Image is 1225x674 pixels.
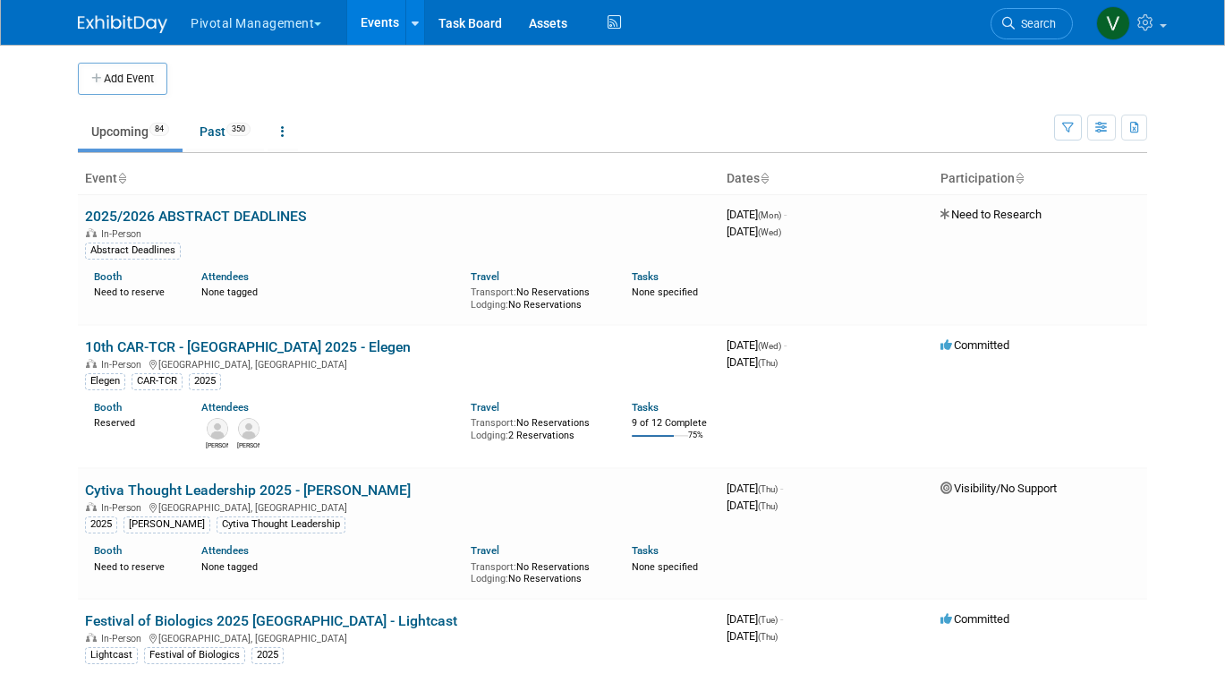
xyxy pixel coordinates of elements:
[940,208,1042,221] span: Need to Research
[471,417,516,429] span: Transport:
[727,355,778,369] span: [DATE]
[85,243,181,259] div: Abstract Deadlines
[727,612,783,626] span: [DATE]
[94,544,122,557] a: Booth
[758,341,781,351] span: (Wed)
[78,115,183,149] a: Upcoming84
[632,417,712,430] div: 9 of 12 Complete
[85,338,411,355] a: 10th CAR-TCR - [GEOGRAPHIC_DATA] 2025 - Elegen
[471,544,499,557] a: Travel
[758,484,778,494] span: (Thu)
[471,283,605,311] div: No Reservations No Reservations
[727,208,787,221] span: [DATE]
[189,373,221,389] div: 2025
[217,516,345,533] div: Cytiva Thought Leadership
[78,63,167,95] button: Add Event
[85,208,307,225] a: 2025/2026 ABSTRACT DEADLINES
[101,359,147,371] span: In-Person
[760,171,769,185] a: Sort by Start Date
[471,270,499,283] a: Travel
[149,123,169,136] span: 84
[85,356,712,371] div: [GEOGRAPHIC_DATA], [GEOGRAPHIC_DATA]
[471,299,508,311] span: Lodging:
[101,502,147,514] span: In-Person
[632,401,659,414] a: Tasks
[471,414,605,441] div: No Reservations 2 Reservations
[123,516,210,533] div: [PERSON_NAME]
[471,573,508,584] span: Lodging:
[86,502,97,511] img: In-Person Event
[201,558,456,574] div: None tagged
[117,171,126,185] a: Sort by Event Name
[727,338,787,352] span: [DATE]
[85,516,117,533] div: 2025
[201,401,249,414] a: Attendees
[94,558,174,574] div: Need to reserve
[727,482,783,495] span: [DATE]
[206,439,228,450] div: Connor Wies
[933,164,1147,194] th: Participation
[758,632,778,642] span: (Thu)
[201,270,249,283] a: Attendees
[78,164,719,194] th: Event
[85,630,712,644] div: [GEOGRAPHIC_DATA], [GEOGRAPHIC_DATA]
[251,647,284,663] div: 2025
[632,544,659,557] a: Tasks
[86,228,97,237] img: In-Person Event
[201,544,249,557] a: Attendees
[784,208,787,221] span: -
[991,8,1073,39] a: Search
[471,558,605,585] div: No Reservations No Reservations
[238,418,259,439] img: Nicholas McGlincy
[940,482,1057,495] span: Visibility/No Support
[780,482,783,495] span: -
[758,227,781,237] span: (Wed)
[758,501,778,511] span: (Thu)
[85,373,125,389] div: Elegen
[85,647,138,663] div: Lightcast
[237,439,259,450] div: Nicholas McGlincy
[94,401,122,414] a: Booth
[471,561,516,573] span: Transport:
[758,615,778,625] span: (Tue)
[758,210,781,220] span: (Mon)
[471,286,516,298] span: Transport:
[101,228,147,240] span: In-Person
[1015,17,1056,30] span: Search
[86,359,97,368] img: In-Person Event
[86,633,97,642] img: In-Person Event
[132,373,183,389] div: CAR-TCR
[85,482,411,499] a: Cytiva Thought Leadership 2025 - [PERSON_NAME]
[1096,6,1130,40] img: Valerie Weld
[940,338,1009,352] span: Committed
[688,431,703,455] td: 75%
[201,283,456,299] div: None tagged
[784,338,787,352] span: -
[719,164,933,194] th: Dates
[85,499,712,514] div: [GEOGRAPHIC_DATA], [GEOGRAPHIC_DATA]
[94,270,122,283] a: Booth
[780,612,783,626] span: -
[207,418,228,439] img: Connor Wies
[94,283,174,299] div: Need to reserve
[186,115,264,149] a: Past350
[101,633,147,644] span: In-Person
[727,499,778,512] span: [DATE]
[632,561,698,573] span: None specified
[85,612,457,629] a: Festival of Biologics 2025 [GEOGRAPHIC_DATA] - Lightcast
[471,401,499,414] a: Travel
[632,286,698,298] span: None specified
[758,358,778,368] span: (Thu)
[144,647,245,663] div: Festival of Biologics
[226,123,251,136] span: 350
[78,15,167,33] img: ExhibitDay
[727,629,778,643] span: [DATE]
[727,225,781,238] span: [DATE]
[94,414,174,430] div: Reserved
[940,612,1009,626] span: Committed
[1015,171,1024,185] a: Sort by Participation Type
[632,270,659,283] a: Tasks
[471,430,508,441] span: Lodging:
